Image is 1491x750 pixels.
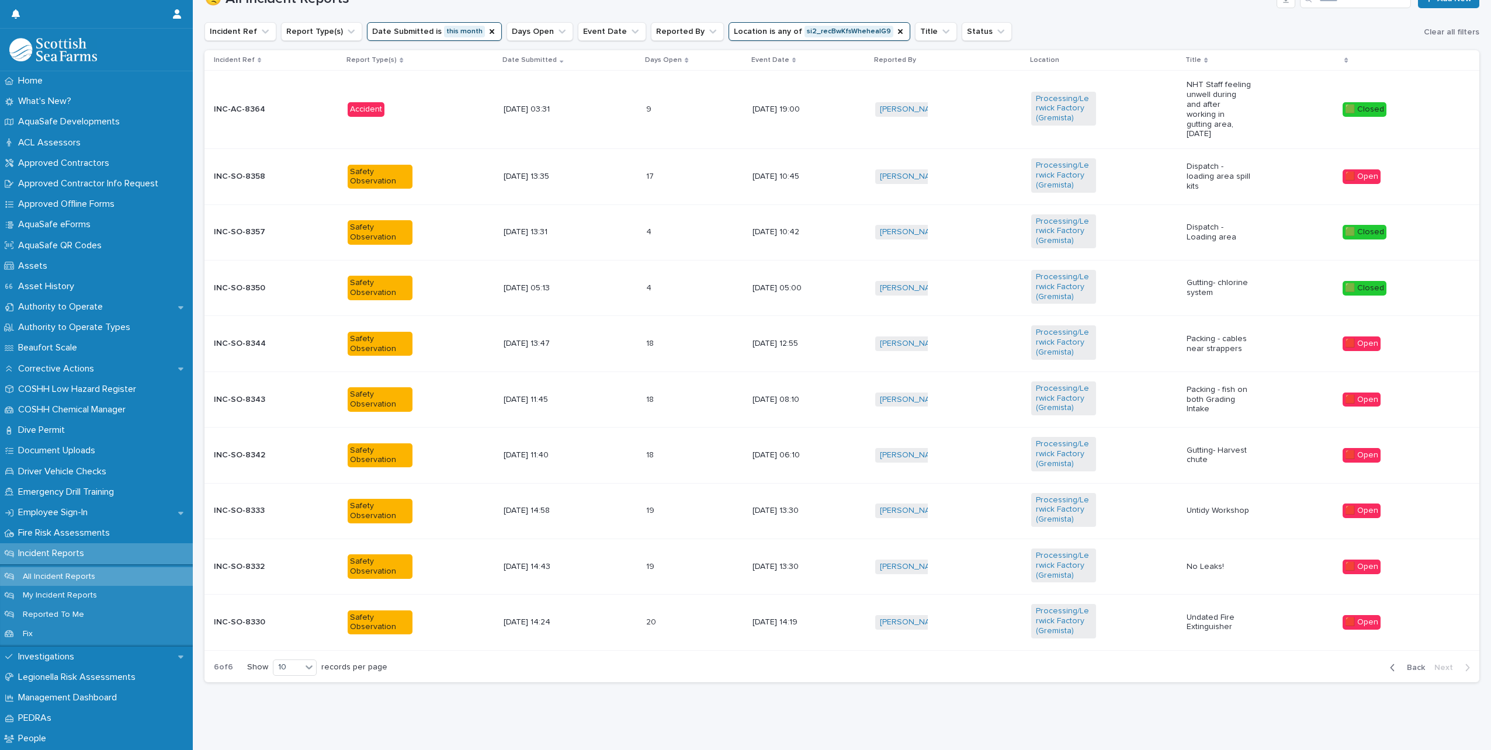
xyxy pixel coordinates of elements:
div: 🟥 Open [1343,560,1381,574]
p: [DATE] 08:10 [753,395,817,405]
div: 🟥 Open [1343,169,1381,184]
p: 4 [646,225,654,237]
a: Processing/Lerwick Factory (Gremista) [1036,94,1091,123]
p: Reported To Me [13,610,93,620]
p: 20 [646,615,658,627]
p: Undated Fire Extinguisher [1187,613,1251,633]
p: COSHH Low Hazard Register [13,384,145,395]
tr: INC-SO-8330Safety Observation[DATE] 14:242020 [DATE] 14:19[PERSON_NAME] Processing/Lerwick Factor... [204,595,1479,650]
div: 🟥 Open [1343,393,1381,407]
p: ACL Assessors [13,137,90,148]
a: Processing/Lerwick Factory (Gremista) [1036,328,1091,357]
p: INC-SO-8333 [214,506,279,516]
a: [PERSON_NAME] [880,339,944,349]
p: [DATE] 13:30 [753,506,817,516]
button: Status [962,22,1012,41]
p: Document Uploads [13,445,105,456]
p: Days Open [645,54,682,67]
a: Processing/Lerwick Factory (Gremista) [1036,272,1091,301]
p: Assets [13,261,57,272]
p: INC-SO-8358 [214,172,279,182]
p: INC-SO-8343 [214,395,279,405]
div: 🟥 Open [1343,448,1381,463]
div: Safety Observation [348,387,412,412]
a: Processing/Lerwick Factory (Gremista) [1036,161,1091,190]
a: [PERSON_NAME] [880,395,944,405]
p: Employee Sign-In [13,507,97,518]
div: Safety Observation [348,610,412,635]
p: Approved Contractor Info Request [13,178,168,189]
div: Safety Observation [348,499,412,523]
p: Location [1030,54,1059,67]
p: [DATE] 13:31 [504,227,568,237]
p: People [13,733,56,744]
p: [DATE] 10:42 [753,227,817,237]
p: INC-SO-8330 [214,617,279,627]
p: 19 [646,560,657,572]
p: Beaufort Scale [13,342,86,353]
p: [DATE] 14:19 [753,617,817,627]
p: AquaSafe QR Codes [13,240,111,251]
p: AquaSafe Developments [13,116,129,127]
p: No Leaks! [1187,562,1251,572]
div: 🟩 Closed [1343,225,1386,239]
p: Home [13,75,52,86]
span: Clear all filters [1424,28,1479,36]
div: Safety Observation [348,332,412,356]
div: 🟩 Closed [1343,102,1386,117]
tr: INC-SO-8358Safety Observation[DATE] 13:351717 [DATE] 10:45[PERSON_NAME] Processing/Lerwick Factor... [204,149,1479,204]
p: [DATE] 11:40 [504,450,568,460]
p: COSHH Chemical Manager [13,404,135,415]
div: 🟥 Open [1343,336,1381,351]
tr: INC-SO-8344Safety Observation[DATE] 13:471818 [DATE] 12:55[PERSON_NAME] Processing/Lerwick Factor... [204,316,1479,371]
button: Back [1381,662,1430,673]
button: Next [1430,662,1479,673]
button: Date Submitted [367,22,502,41]
button: Report Type(s) [281,22,362,41]
tr: INC-SO-8357Safety Observation[DATE] 13:3144 [DATE] 10:42[PERSON_NAME] Processing/Lerwick Factory ... [204,204,1479,260]
p: [DATE] 03:31 [504,105,568,114]
p: Show [247,662,268,672]
p: Untidy Workshop [1187,506,1251,516]
a: [PERSON_NAME] [880,617,944,627]
p: Fix [13,629,42,639]
p: records per page [321,662,387,672]
p: 6 of 6 [204,653,242,682]
p: INC-AC-8364 [214,105,279,114]
a: [PERSON_NAME] [880,105,944,114]
div: Safety Observation [348,220,412,245]
tr: INC-SO-8350Safety Observation[DATE] 05:1344 [DATE] 05:00[PERSON_NAME] Processing/Lerwick Factory ... [204,260,1479,315]
button: Title [915,22,957,41]
a: Processing/Lerwick Factory (Gremista) [1036,606,1091,636]
button: Incident Ref [204,22,276,41]
p: [DATE] 13:35 [504,172,568,182]
p: [DATE] 19:00 [753,105,817,114]
p: INC-SO-8357 [214,227,279,237]
p: Emergency Drill Training [13,487,123,498]
p: Authority to Operate [13,301,112,312]
p: NHT Staff feeling unwell during and after working in gutting area, [DATE] [1187,80,1251,139]
p: Packing - fish on both Grading Intake [1187,385,1251,414]
button: Event Date [578,22,646,41]
p: [DATE] 10:45 [753,172,817,182]
p: Legionella Risk Assessments [13,672,145,683]
p: AquaSafe eForms [13,219,100,230]
p: Approved Contractors [13,158,119,169]
p: 9 [646,102,654,114]
p: Gutting- chlorine system [1187,278,1251,298]
p: Management Dashboard [13,692,126,703]
p: Packing - cables near strappers [1187,334,1251,354]
p: Asset History [13,281,84,292]
p: My Incident Reports [13,591,106,600]
p: Title [1185,54,1201,67]
a: [PERSON_NAME] [880,562,944,572]
div: 🟥 Open [1343,504,1381,518]
p: [DATE] 06:10 [753,450,817,460]
p: Driver Vehicle Checks [13,466,116,477]
p: PEDRAs [13,713,61,724]
p: [DATE] 13:47 [504,339,568,349]
p: Incident Reports [13,548,93,559]
div: Safety Observation [348,276,412,300]
tr: INC-SO-8342Safety Observation[DATE] 11:401818 [DATE] 06:10[PERSON_NAME] Processing/Lerwick Factor... [204,428,1479,483]
div: Safety Observation [348,165,412,189]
